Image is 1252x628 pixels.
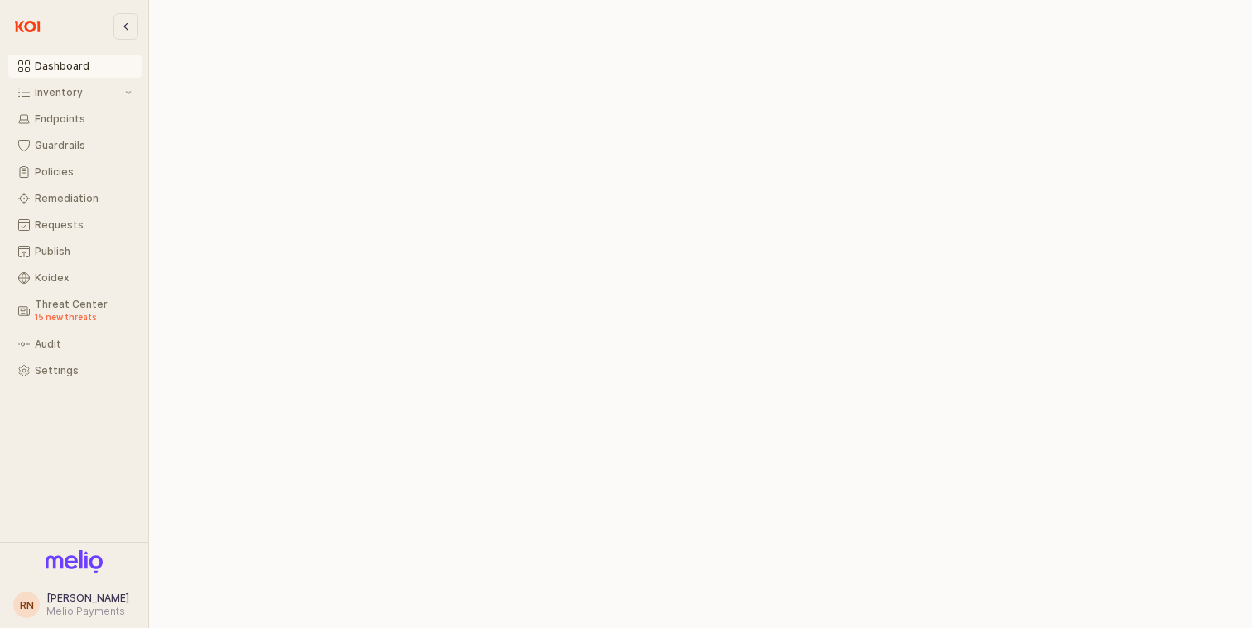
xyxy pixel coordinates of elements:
[8,108,142,131] button: Endpoints
[46,592,129,604] span: [PERSON_NAME]
[35,87,122,98] div: Inventory
[8,359,142,382] button: Settings
[8,55,142,78] button: Dashboard
[35,299,132,324] div: Threat Center
[46,605,129,618] div: Melio Payments
[13,592,40,618] button: RN
[35,246,132,257] div: Publish
[20,597,34,613] div: RN
[35,272,132,284] div: Koidex
[8,240,142,263] button: Publish
[8,333,142,356] button: Audit
[35,166,132,178] div: Policies
[8,266,142,290] button: Koidex
[35,310,132,324] div: 15 new threats
[35,365,132,376] div: Settings
[35,219,132,231] div: Requests
[35,193,132,204] div: Remediation
[35,140,132,151] div: Guardrails
[8,134,142,157] button: Guardrails
[8,293,142,329] button: Threat Center
[35,60,132,72] div: Dashboard
[8,213,142,237] button: Requests
[8,81,142,104] button: Inventory
[8,187,142,210] button: Remediation
[8,161,142,184] button: Policies
[35,113,132,125] div: Endpoints
[35,338,132,350] div: Audit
